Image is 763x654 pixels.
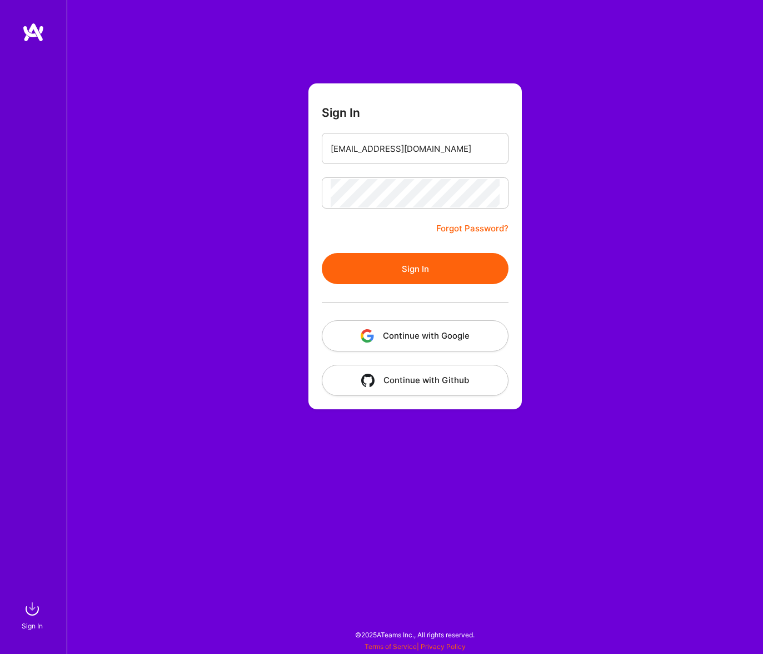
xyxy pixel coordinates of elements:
a: Terms of Service [365,642,417,651]
img: icon [361,329,374,343]
img: icon [361,374,375,387]
img: sign in [21,598,43,620]
input: Email... [331,135,500,163]
span: | [365,642,466,651]
a: Forgot Password? [436,222,508,235]
div: © 2025 ATeams Inc., All rights reserved. [67,621,763,648]
div: Sign In [22,620,43,632]
img: logo [22,22,44,42]
button: Continue with Google [322,320,508,351]
h3: Sign In [322,106,360,120]
button: Sign In [322,253,508,284]
a: sign inSign In [23,598,43,632]
button: Continue with Github [322,365,508,396]
a: Privacy Policy [421,642,466,651]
